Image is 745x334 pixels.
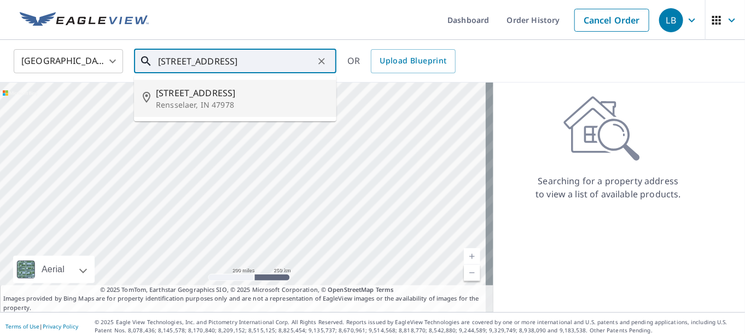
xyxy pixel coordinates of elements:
div: OR [347,49,456,73]
span: © 2025 TomTom, Earthstar Geographics SIO, © 2025 Microsoft Corporation, © [100,285,394,295]
a: Terms of Use [5,323,39,330]
div: Aerial [13,256,95,283]
a: Current Level 5, Zoom In [464,248,480,265]
div: LB [659,8,683,32]
p: Rensselaer, IN 47978 [156,99,328,110]
a: Current Level 5, Zoom Out [464,265,480,281]
div: [GEOGRAPHIC_DATA] [14,46,123,77]
p: | [5,323,78,330]
img: EV Logo [20,12,149,28]
a: OpenStreetMap [328,285,374,294]
a: Terms [376,285,394,294]
p: Searching for a property address to view a list of available products. [535,174,682,201]
span: Upload Blueprint [380,54,446,68]
a: Privacy Policy [43,323,78,330]
a: Cancel Order [574,9,649,32]
div: Aerial [38,256,68,283]
button: Clear [314,54,329,69]
a: Upload Blueprint [371,49,455,73]
span: [STREET_ADDRESS] [156,86,328,99]
input: Search by address or latitude-longitude [158,46,314,77]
